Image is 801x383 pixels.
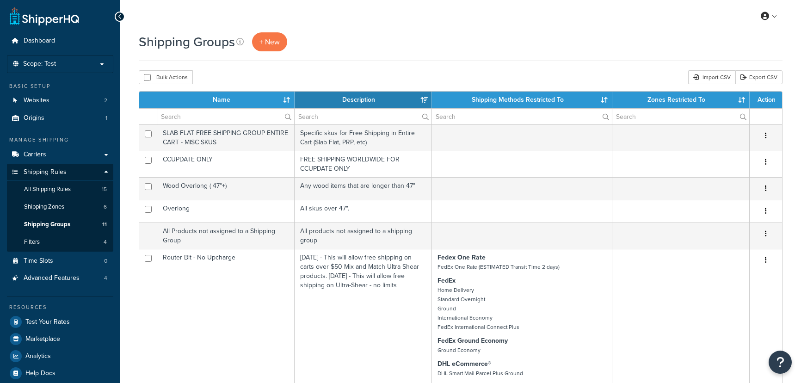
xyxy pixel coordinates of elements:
span: Help Docs [25,370,55,377]
a: Dashboard [7,32,113,49]
a: Shipping Rules [7,164,113,181]
a: Help Docs [7,365,113,382]
span: Shipping Zones [24,203,64,211]
a: Origins 1 [7,110,113,127]
small: Home Delivery Standard Overnight Ground International Economy FedEx International Connect Plus [437,286,519,331]
small: FedEx One Rate (ESTIMATED Transit Time 2 days) [437,263,560,271]
td: Specific skus for Free Shipping in Entire Cart (Slab Flat, PRP, etc) [295,124,432,151]
a: Marketplace [7,331,113,347]
h1: Shipping Groups [139,33,235,51]
small: DHL Smart Mail Parcel Plus Ground [437,369,523,377]
a: Time Slots 0 [7,253,113,270]
span: 15 [102,185,107,193]
li: Shipping Zones [7,198,113,216]
strong: FedEx [437,276,456,285]
div: Manage Shipping [7,136,113,144]
td: All Products not assigned to a Shipping Group [157,222,295,249]
span: Websites [24,97,49,105]
span: Carriers [24,151,46,159]
a: Carriers [7,146,113,163]
li: Shipping Groups [7,216,113,233]
span: Marketplace [25,335,60,343]
input: Search [157,109,294,124]
td: All skus over 47". [295,200,432,222]
small: Ground Economy [437,346,481,354]
th: Shipping Methods Restricted To: activate to sort column ascending [432,92,612,108]
div: Import CSV [688,70,735,84]
a: Shipping Zones 6 [7,198,113,216]
strong: DHL eCommerce® [437,359,491,369]
td: Overlong [157,200,295,222]
li: Websites [7,92,113,109]
strong: FedEx Ground Economy [437,336,508,346]
li: All Shipping Rules [7,181,113,198]
div: Resources [7,303,113,311]
li: Time Slots [7,253,113,270]
span: Time Slots [24,257,53,265]
a: Export CSV [735,70,783,84]
a: Filters 4 [7,234,113,251]
td: All products not assigned to a shipping group [295,222,432,249]
li: Origins [7,110,113,127]
th: Action [750,92,782,108]
span: 4 [104,274,107,282]
a: Websites 2 [7,92,113,109]
th: Name: activate to sort column ascending [157,92,295,108]
div: Basic Setup [7,82,113,90]
td: CCUPDATE ONLY [157,151,295,177]
input: Search [612,109,749,124]
a: All Shipping Rules 15 [7,181,113,198]
th: Zones Restricted To: activate to sort column ascending [612,92,750,108]
span: Filters [24,238,40,246]
span: 2 [104,97,107,105]
span: Analytics [25,352,51,360]
input: Search [432,109,612,124]
a: + New [252,32,287,51]
td: Wood Overlong ( 47"+) [157,177,295,200]
th: Description: activate to sort column ascending [295,92,432,108]
a: Advanced Features 4 [7,270,113,287]
button: Bulk Actions [139,70,193,84]
span: Origins [24,114,44,122]
span: 11 [102,221,107,229]
span: 1 [105,114,107,122]
a: Analytics [7,348,113,364]
td: Any wood items that are longer than 47" [295,177,432,200]
span: Dashboard [24,37,55,45]
span: Shipping Rules [24,168,67,176]
span: Shipping Groups [24,221,70,229]
td: SLAB FLAT FREE SHIPPING GROUP ENTIRE CART - MISC SKUS [157,124,295,151]
span: 0 [104,257,107,265]
span: All Shipping Rules [24,185,71,193]
a: Shipping Groups 11 [7,216,113,233]
span: + New [259,37,280,47]
span: Advanced Features [24,274,80,282]
td: FREE SHIPPING WORLDWIDE FOR CCUPDATE ONLY [295,151,432,177]
span: Test Your Rates [25,318,70,326]
li: Advanced Features [7,270,113,287]
li: Filters [7,234,113,251]
span: 4 [104,238,107,246]
button: Open Resource Center [769,351,792,374]
li: Shipping Rules [7,164,113,252]
input: Search [295,109,431,124]
span: 6 [104,203,107,211]
span: Scope: Test [23,60,56,68]
a: ShipperHQ Home [10,7,79,25]
strong: Fedex One Rate [437,253,486,262]
a: Test Your Rates [7,314,113,330]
